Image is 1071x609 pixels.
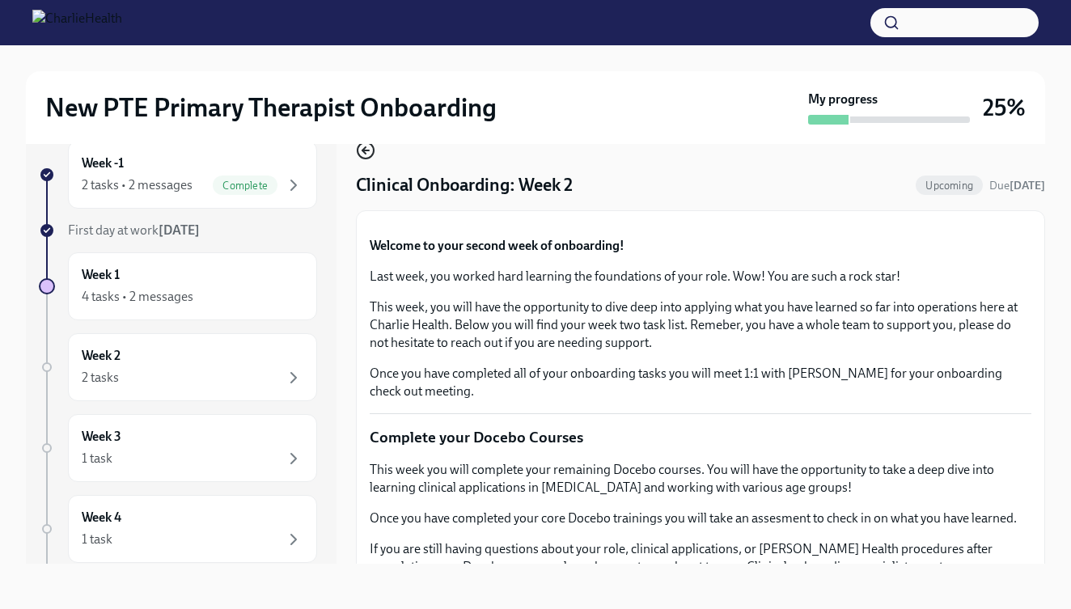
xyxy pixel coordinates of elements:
p: Once you have completed your core Docebo trainings you will take an assesment to check in on what... [370,510,1031,527]
span: Complete [213,180,277,192]
strong: [DATE] [159,222,200,238]
img: CharlieHealth [32,10,122,36]
span: First day at work [68,222,200,238]
div: 4 tasks • 2 messages [82,288,193,306]
a: Week 41 task [39,495,317,563]
h6: Week 2 [82,347,121,365]
span: Upcoming [916,180,983,192]
strong: [DATE] [1010,179,1045,192]
a: Week 22 tasks [39,333,317,401]
div: 2 tasks [82,369,119,387]
p: This week, you will have the opportunity to dive deep into applying what you have learned so far ... [370,298,1031,352]
h6: Week 3 [82,428,121,446]
div: 2 tasks • 2 messages [82,176,193,194]
p: Complete your Docebo Courses [370,427,1031,448]
div: 1 task [82,450,112,467]
a: Week 14 tasks • 2 messages [39,252,317,320]
p: This week you will complete your remaining Docebo courses. You will have the opportunity to take ... [370,461,1031,497]
h6: Week 1 [82,266,120,284]
a: Week -12 tasks • 2 messagesComplete [39,141,317,209]
p: Last week, you worked hard learning the foundations of your role. Wow! You are such a rock star! [370,268,1031,285]
h6: Week 4 [82,509,121,527]
h3: 25% [983,93,1026,122]
strong: My progress [808,91,878,108]
span: Due [989,179,1045,192]
div: 1 task [82,531,112,548]
h6: Week -1 [82,154,124,172]
a: First day at work[DATE] [39,222,317,239]
a: Week 31 task [39,414,317,482]
h2: New PTE Primary Therapist Onboarding [45,91,497,124]
p: Once you have completed all of your onboarding tasks you will meet 1:1 with [PERSON_NAME] for you... [370,365,1031,400]
h4: Clinical Onboarding: Week 2 [356,173,573,197]
p: If you are still having questions about your role, clinical applications, or [PERSON_NAME] Health... [370,540,1031,594]
span: August 30th, 2025 09:00 [989,178,1045,193]
strong: Welcome to your second week of onboarding! [370,238,624,253]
